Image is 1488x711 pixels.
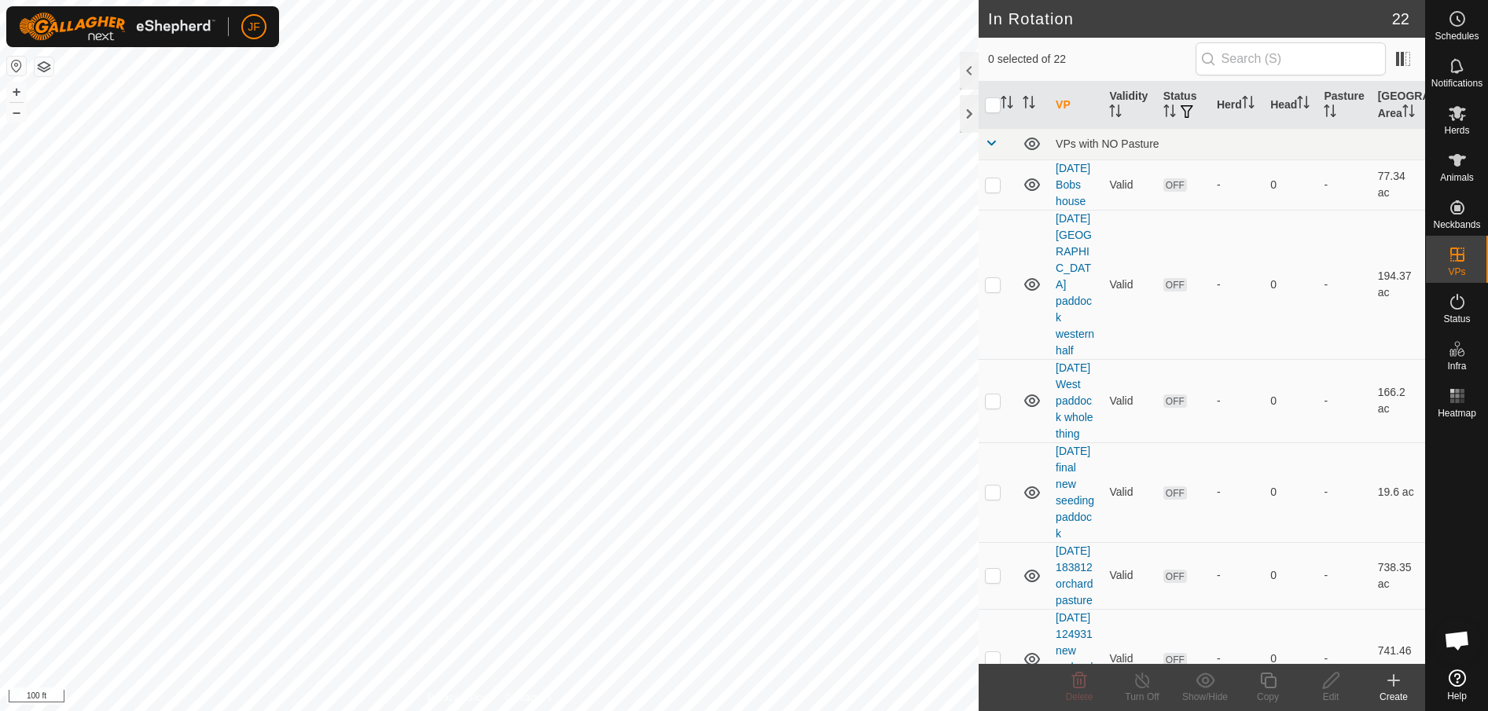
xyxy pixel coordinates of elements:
[1392,7,1409,31] span: 22
[7,82,26,101] button: +
[1444,126,1469,135] span: Herds
[1317,359,1371,442] td: -
[1317,609,1371,709] td: -
[1372,442,1425,542] td: 19.6 ac
[1163,570,1187,583] span: OFF
[1317,442,1371,542] td: -
[1448,267,1465,277] span: VPs
[1217,484,1258,500] div: -
[1056,445,1094,540] a: [DATE] final new seeding paddock
[1163,278,1187,291] span: OFF
[1372,159,1425,210] td: 77.34 ac
[1174,690,1236,704] div: Show/Hide
[248,19,260,35] span: JF
[1056,162,1090,207] a: [DATE] Bobs house
[1056,544,1093,607] a: [DATE] 183812 orchard pasture
[1211,82,1264,129] th: Herd
[19,13,215,41] img: Gallagher Logo
[1217,651,1258,667] div: -
[1163,653,1187,666] span: OFF
[1264,210,1317,359] td: 0
[1023,98,1035,111] p-sorticon: Activate to sort
[1103,82,1156,129] th: Validity
[1372,609,1425,709] td: 741.46 ac
[1324,107,1336,119] p-sorticon: Activate to sort
[1049,82,1103,129] th: VP
[1163,394,1187,408] span: OFF
[1434,617,1481,664] div: Open chat
[1157,82,1211,129] th: Status
[7,103,26,122] button: –
[1438,409,1476,418] span: Heatmap
[1103,359,1156,442] td: Valid
[1264,542,1317,609] td: 0
[505,691,551,705] a: Contact Us
[988,9,1392,28] h2: In Rotation
[1163,486,1187,500] span: OFF
[1431,79,1482,88] span: Notifications
[1001,98,1013,111] p-sorticon: Activate to sort
[1242,98,1255,111] p-sorticon: Activate to sort
[1109,107,1122,119] p-sorticon: Activate to sort
[1103,210,1156,359] td: Valid
[1317,159,1371,210] td: -
[1426,663,1488,707] a: Help
[1372,359,1425,442] td: 166.2 ac
[1372,542,1425,609] td: 738.35 ac
[1447,691,1467,701] span: Help
[1163,178,1187,192] span: OFF
[1372,82,1425,129] th: [GEOGRAPHIC_DATA] Area
[1433,220,1480,229] span: Neckbands
[1163,107,1176,119] p-sorticon: Activate to sort
[1362,690,1425,704] div: Create
[1217,277,1258,293] div: -
[1056,212,1094,357] a: [DATE] [GEOGRAPHIC_DATA] paddock western half
[1103,609,1156,709] td: Valid
[1435,31,1479,41] span: Schedules
[1440,173,1474,182] span: Animals
[1264,82,1317,129] th: Head
[1402,107,1415,119] p-sorticon: Activate to sort
[1217,393,1258,409] div: -
[35,57,53,76] button: Map Layers
[1066,691,1093,702] span: Delete
[1264,442,1317,542] td: 0
[1372,210,1425,359] td: 194.37 ac
[1056,137,1419,150] div: VPs with NO Pasture
[1317,82,1371,129] th: Pasture
[1264,609,1317,709] td: 0
[1443,314,1470,324] span: Status
[7,57,26,75] button: Reset Map
[988,51,1196,68] span: 0 selected of 22
[1111,690,1174,704] div: Turn Off
[1217,567,1258,584] div: -
[1196,42,1386,75] input: Search (S)
[1447,361,1466,371] span: Infra
[1317,542,1371,609] td: -
[1103,442,1156,542] td: Valid
[1264,359,1317,442] td: 0
[1264,159,1317,210] td: 0
[1103,159,1156,210] td: Valid
[1297,98,1310,111] p-sorticon: Activate to sort
[1103,542,1156,609] td: Valid
[1236,690,1299,704] div: Copy
[428,691,487,705] a: Privacy Policy
[1299,690,1362,704] div: Edit
[1217,177,1258,193] div: -
[1056,361,1093,440] a: [DATE] West paddock whole thing
[1056,611,1093,706] a: [DATE] 124931 new orchard from shop
[1317,210,1371,359] td: -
